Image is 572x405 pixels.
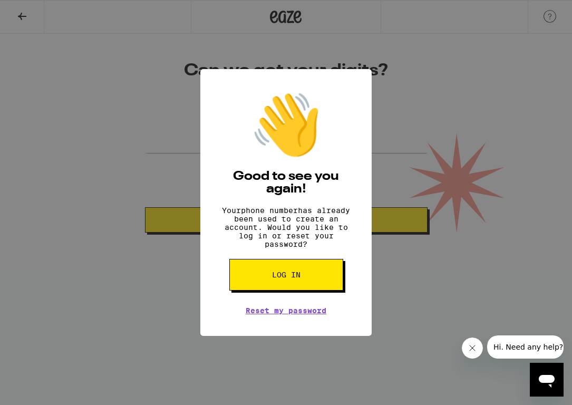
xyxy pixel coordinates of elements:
[462,337,483,359] iframe: Close message
[216,206,356,248] p: Your phone number has already been used to create an account. Would you like to log in or reset y...
[246,306,326,315] a: Reset my password
[229,259,343,291] button: Log in
[487,335,564,359] iframe: Message from company
[272,271,300,278] span: Log in
[530,363,564,397] iframe: Button to launch messaging window
[249,90,323,160] div: 👋
[216,170,356,196] h2: Good to see you again!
